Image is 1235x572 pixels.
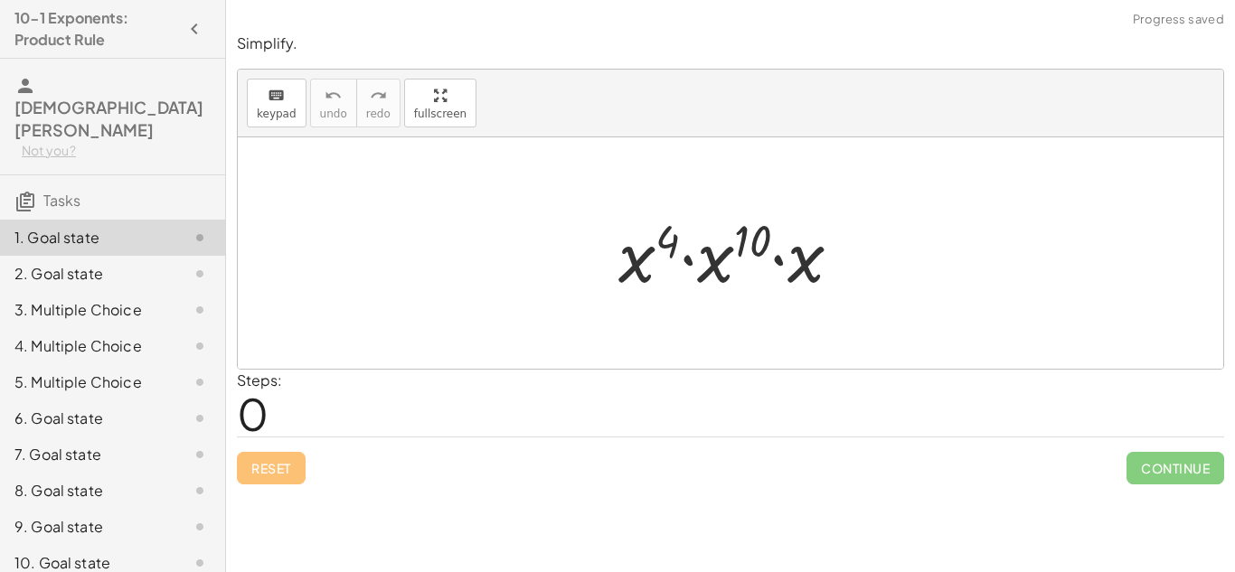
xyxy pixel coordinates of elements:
div: 2. Goal state [14,263,160,285]
button: fullscreen [404,79,476,127]
i: Task not started. [189,263,211,285]
i: Task not started. [189,227,211,248]
button: keyboardkeypad [247,79,306,127]
div: 3. Multiple Choice [14,299,160,321]
i: undo [325,85,342,107]
span: redo [366,108,391,120]
button: redoredo [356,79,401,127]
span: Progress saved [1133,11,1224,29]
div: 7. Goal state [14,444,160,465]
i: redo [370,85,387,107]
span: keypad [257,108,297,120]
span: [DEMOGRAPHIC_DATA][PERSON_NAME] [14,97,203,140]
span: 0 [237,386,269,441]
div: 5. Multiple Choice [14,371,160,393]
p: Simplify. [237,33,1224,54]
i: Task not started. [189,299,211,321]
i: Task not started. [189,516,211,538]
span: Tasks [43,191,80,210]
i: Task not started. [189,408,211,429]
span: fullscreen [414,108,467,120]
i: keyboard [268,85,285,107]
i: Task not started. [189,335,211,357]
div: 4. Multiple Choice [14,335,160,357]
div: 1. Goal state [14,227,160,248]
button: undoundo [310,79,357,127]
i: Task not started. [189,444,211,465]
span: undo [320,108,347,120]
div: 9. Goal state [14,516,160,538]
div: 8. Goal state [14,480,160,502]
i: Task not started. [189,371,211,393]
div: 6. Goal state [14,408,160,429]
h4: 10-1 Exponents: Product Rule [14,7,178,51]
i: Task not started. [189,480,211,502]
div: Not you? [22,142,211,160]
label: Steps: [237,370,282,389]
